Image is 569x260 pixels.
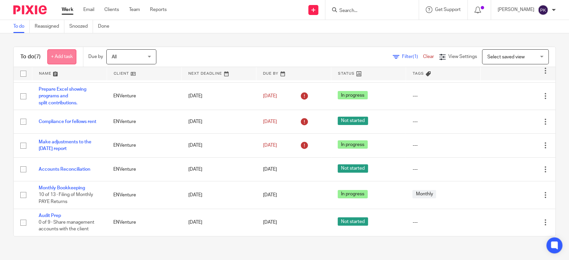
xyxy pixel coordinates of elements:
span: 10 of 13 · Filing of Monthly PAYE Returns [39,193,93,204]
span: 0 of 9 · Share management accounts with the client [39,220,94,232]
div: --- [412,219,474,226]
td: ENVenture [107,82,181,110]
div: --- [412,166,474,173]
a: Accounts Reconciliation [39,167,90,172]
a: Done [98,20,114,33]
span: Not started [338,164,368,173]
a: Work [62,6,73,13]
span: Filter [402,54,423,59]
img: svg%3E [538,5,548,15]
a: Clear [423,54,434,59]
a: Snoozed [69,20,93,33]
span: [DATE] [263,193,277,197]
td: [DATE] [182,82,256,110]
span: In progress [338,140,368,149]
a: Compliance for fellows rent [39,119,96,124]
span: [DATE] [263,143,277,148]
span: Select saved view [487,55,525,59]
a: Monthly Bookkeeping [39,186,85,190]
a: Reassigned [35,20,64,33]
span: [DATE] [263,167,277,172]
td: ENVenture [107,209,181,236]
a: + Add task [47,49,76,64]
span: Tags [413,72,424,75]
td: ENVenture [107,157,181,181]
span: (7) [34,54,41,59]
span: (1) [413,54,418,59]
div: --- [412,93,474,99]
span: Not started [338,217,368,226]
span: Monthly [412,190,436,198]
td: [DATE] [182,181,256,209]
h1: To do [20,53,41,60]
a: Email [83,6,94,13]
a: Team [129,6,140,13]
a: Reports [150,6,167,13]
span: In progress [338,190,368,198]
input: Search [339,8,399,14]
a: Clients [104,6,119,13]
span: In progress [338,91,368,99]
span: All [112,55,117,59]
span: [DATE] [263,94,277,98]
div: --- [412,142,474,149]
span: Not started [338,117,368,125]
p: Due by [88,53,103,60]
td: [DATE] [182,209,256,236]
a: Make adjustments to the [DATE] report [39,140,91,151]
span: [DATE] [263,119,277,124]
td: ENVenture [107,181,181,209]
td: ENVenture [107,134,181,157]
img: Pixie [13,5,47,14]
div: --- [412,118,474,125]
td: ENVenture [107,110,181,133]
a: To do [13,20,30,33]
p: [PERSON_NAME] [498,6,534,13]
a: Audit Prep [39,213,61,218]
span: [DATE] [263,220,277,225]
a: Prepare Excel showing programs and split contributions. [39,87,86,105]
span: View Settings [448,54,477,59]
td: [DATE] [182,134,256,157]
td: [DATE] [182,110,256,133]
span: Get Support [435,7,461,12]
td: [DATE] [182,157,256,181]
